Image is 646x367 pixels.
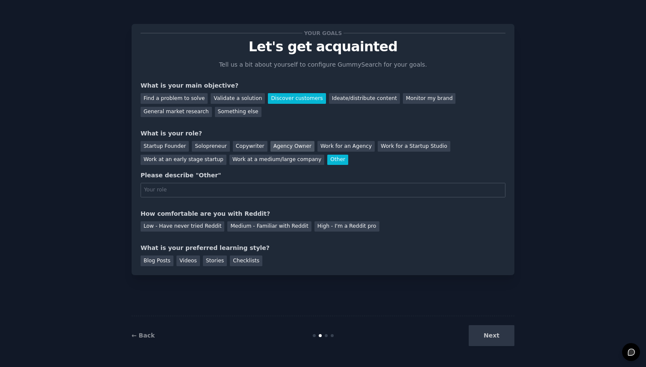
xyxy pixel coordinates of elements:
[403,93,455,104] div: Monitor my brand
[327,155,348,165] div: Other
[141,129,505,138] div: What is your role?
[141,255,173,266] div: Blog Posts
[229,155,324,165] div: Work at a medium/large company
[270,141,314,152] div: Agency Owner
[141,155,226,165] div: Work at an early stage startup
[378,141,450,152] div: Work for a Startup Studio
[329,93,400,104] div: Ideate/distribute content
[192,141,229,152] div: Solopreneur
[230,255,262,266] div: Checklists
[141,183,505,197] input: Your role
[233,141,267,152] div: Copywriter
[141,209,505,218] div: How comfortable are you with Reddit?
[141,107,212,117] div: General market research
[302,29,344,38] span: Your goals
[141,171,505,180] div: Please describe "Other"
[317,141,375,152] div: Work for an Agency
[132,332,155,339] a: ← Back
[314,221,379,232] div: High - I'm a Reddit pro
[203,255,227,266] div: Stories
[227,221,311,232] div: Medium - Familiar with Reddit
[141,39,505,54] p: Let's get acquainted
[176,255,200,266] div: Videos
[215,107,261,117] div: Something else
[211,93,265,104] div: Validate a solution
[215,60,431,69] p: Tell us a bit about yourself to configure GummySearch for your goals.
[141,221,224,232] div: Low - Have never tried Reddit
[141,141,189,152] div: Startup Founder
[141,81,505,90] div: What is your main objective?
[268,93,326,104] div: Discover customers
[141,93,208,104] div: Find a problem to solve
[141,244,505,252] div: What is your preferred learning style?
